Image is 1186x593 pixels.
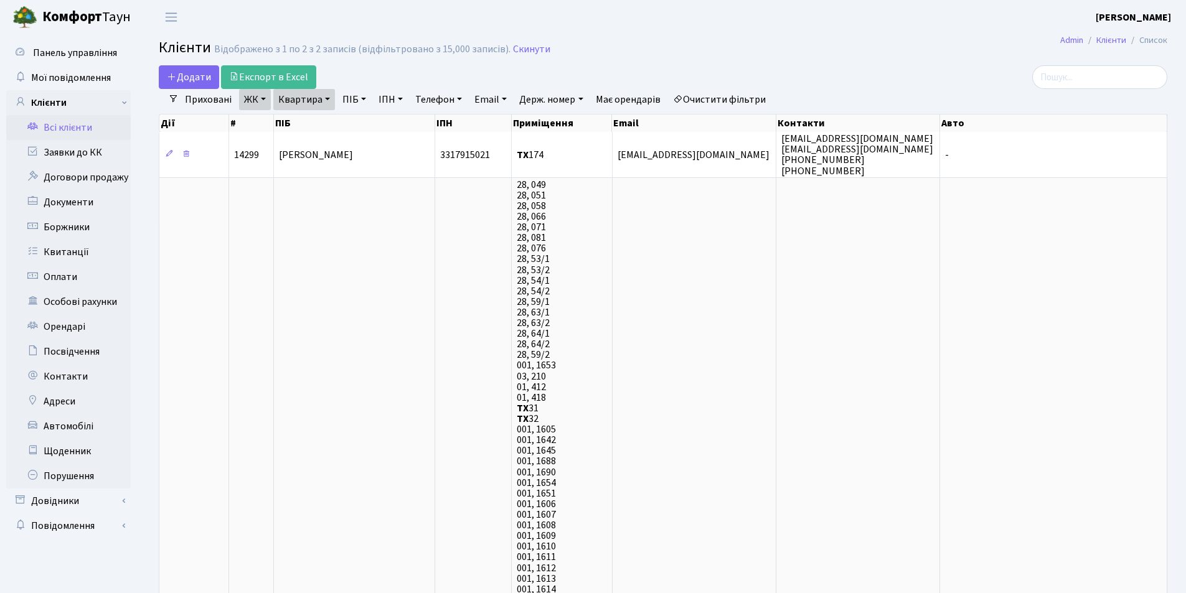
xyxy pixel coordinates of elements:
span: [EMAIL_ADDRESS][DOMAIN_NAME] [EMAIL_ADDRESS][DOMAIN_NAME] [PHONE_NUMBER] [PHONE_NUMBER] [781,132,933,177]
a: Email [469,89,512,110]
span: 3317915021 [440,148,490,162]
a: Телефон [410,89,467,110]
a: Особові рахунки [6,289,131,314]
th: Email [612,114,776,132]
th: Приміщення [512,114,613,132]
span: Таун [42,7,131,28]
a: [PERSON_NAME] [1096,10,1171,25]
button: Переключити навігацію [156,7,187,27]
a: Заявки до КК [6,140,131,165]
span: [EMAIL_ADDRESS][DOMAIN_NAME] [618,148,769,162]
th: Контакти [776,114,940,132]
a: Повідомлення [6,513,131,538]
a: Держ. номер [514,89,588,110]
a: Орендарі [6,314,131,339]
a: Квартира [273,89,335,110]
a: Порушення [6,464,131,488]
span: [PERSON_NAME] [279,148,353,162]
a: Панель управління [6,40,131,65]
b: ТХ [517,412,529,426]
input: Пошук... [1032,65,1167,89]
a: ЖК [239,89,271,110]
li: Список [1126,34,1167,47]
a: Клієнти [1096,34,1126,47]
a: Квитанції [6,240,131,264]
b: Комфорт [42,7,102,27]
span: Мої повідомлення [31,71,111,85]
a: Оплати [6,264,131,289]
a: Очистити фільтри [668,89,771,110]
th: Авто [940,114,1167,132]
th: Дії [159,114,229,132]
div: Відображено з 1 по 2 з 2 записів (відфільтровано з 15,000 записів). [214,44,511,55]
b: ТХ [517,148,529,162]
a: Всі клієнти [6,115,131,140]
a: Посвідчення [6,339,131,364]
a: Додати [159,65,219,89]
a: Адреси [6,389,131,414]
span: - [945,148,949,162]
a: Документи [6,190,131,215]
th: ІПН [435,114,512,132]
th: # [229,114,275,132]
a: ПІБ [337,89,371,110]
span: 174 [517,148,544,162]
nav: breadcrumb [1042,27,1186,54]
b: ТХ [517,401,529,415]
a: Має орендарів [591,89,666,110]
a: Приховані [180,89,237,110]
a: Боржники [6,215,131,240]
a: Договори продажу [6,165,131,190]
a: Контакти [6,364,131,389]
span: Панель управління [33,46,117,60]
a: Admin [1060,34,1083,47]
span: Додати [167,70,211,84]
a: Довідники [6,488,131,513]
a: Експорт в Excel [221,65,316,89]
a: Автомобілі [6,414,131,439]
a: ІПН [374,89,408,110]
a: Клієнти [6,90,131,115]
a: Щоденник [6,439,131,464]
a: Скинути [513,44,550,55]
b: [PERSON_NAME] [1096,11,1171,24]
img: logo.png [12,5,37,30]
a: Мої повідомлення [6,65,131,90]
th: ПІБ [274,114,435,132]
span: Клієнти [159,37,211,58]
span: 14299 [234,148,259,162]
